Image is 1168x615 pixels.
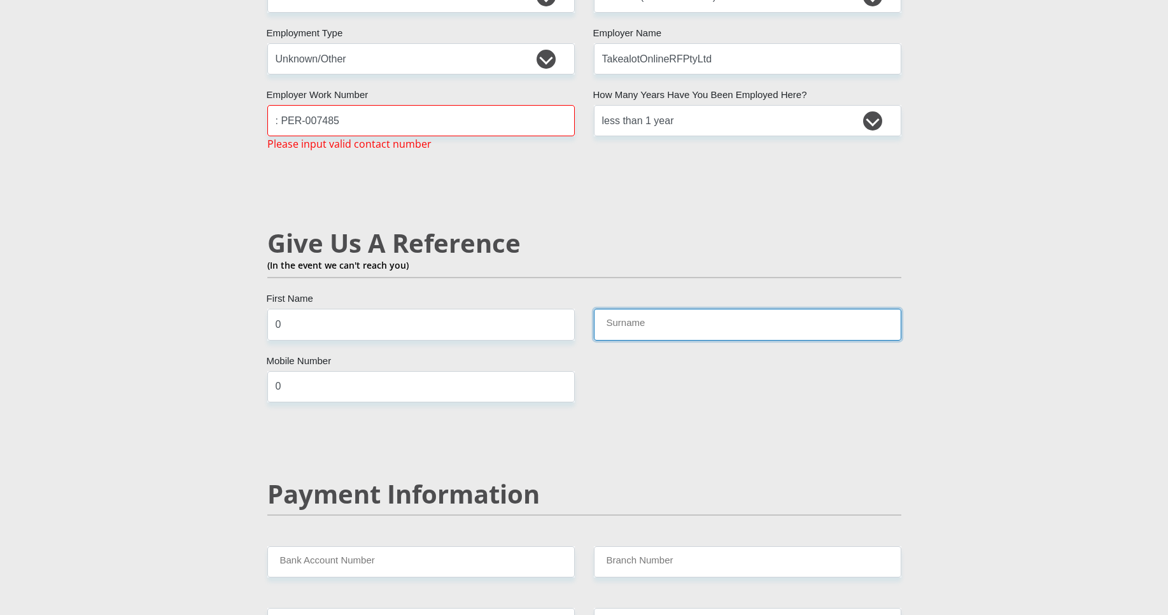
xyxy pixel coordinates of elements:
input: Surname [594,309,901,340]
input: Name [267,309,575,340]
input: Bank Account Number [267,546,575,577]
input: Branch Number [594,546,901,577]
h2: Give Us A Reference [267,228,901,258]
input: Mobile Number [267,371,575,402]
input: Employer's Name [594,43,901,74]
p: (In the event we can't reach you) [267,258,901,272]
span: Please input valid contact number [267,136,432,152]
h2: Payment Information [267,479,901,509]
input: Employer Work Number [267,105,575,136]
